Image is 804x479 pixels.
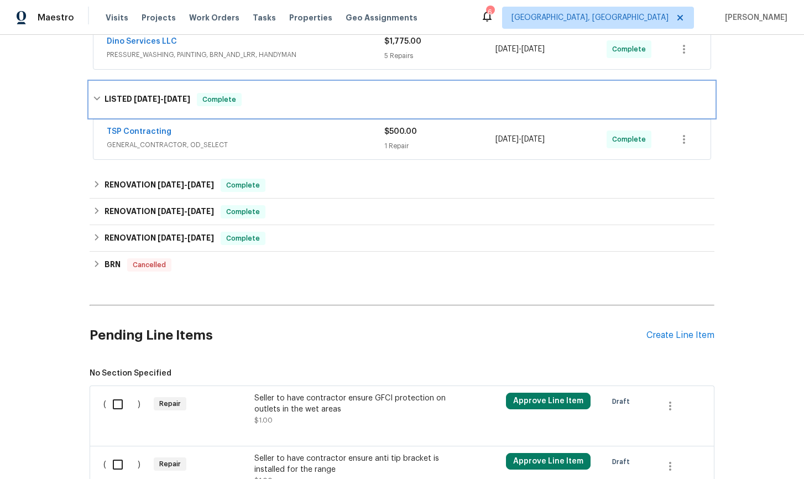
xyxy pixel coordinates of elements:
[107,139,384,150] span: GENERAL_CONTRACTOR, OD_SELECT
[142,12,176,23] span: Projects
[495,136,519,143] span: [DATE]
[187,207,214,215] span: [DATE]
[90,310,646,361] h2: Pending Line Items
[158,234,184,242] span: [DATE]
[90,172,714,199] div: RENOVATION [DATE]-[DATE]Complete
[721,12,787,23] span: [PERSON_NAME]
[222,180,264,191] span: Complete
[384,50,495,61] div: 5 Repairs
[384,140,495,152] div: 1 Repair
[254,417,273,424] span: $1.00
[107,49,384,60] span: PRESSURE_WASHING, PAINTING, BRN_AND_LRR, HANDYMAN
[189,12,239,23] span: Work Orders
[158,181,214,189] span: -
[289,12,332,23] span: Properties
[90,252,714,278] div: BRN Cancelled
[521,45,545,53] span: [DATE]
[384,128,417,136] span: $500.00
[134,95,190,103] span: -
[506,453,591,470] button: Approve Line Item
[90,368,714,379] span: No Section Specified
[384,38,421,45] span: $1,775.00
[187,181,214,189] span: [DATE]
[612,44,650,55] span: Complete
[222,233,264,244] span: Complete
[506,393,591,409] button: Approve Line Item
[107,38,177,45] a: Dino Services LLC
[646,330,714,341] div: Create Line Item
[198,94,241,105] span: Complete
[187,234,214,242] span: [DATE]
[612,134,650,145] span: Complete
[346,12,417,23] span: Geo Assignments
[253,14,276,22] span: Tasks
[105,258,121,272] h6: BRN
[158,207,184,215] span: [DATE]
[495,134,545,145] span: -
[495,45,519,53] span: [DATE]
[158,234,214,242] span: -
[612,396,634,407] span: Draft
[511,12,669,23] span: [GEOGRAPHIC_DATA], [GEOGRAPHIC_DATA]
[105,232,214,245] h6: RENOVATION
[158,181,184,189] span: [DATE]
[128,259,170,270] span: Cancelled
[106,12,128,23] span: Visits
[107,128,171,136] a: TSP Contracting
[90,225,714,252] div: RENOVATION [DATE]-[DATE]Complete
[90,199,714,225] div: RENOVATION [DATE]-[DATE]Complete
[155,459,185,470] span: Repair
[105,205,214,218] h6: RENOVATION
[105,179,214,192] h6: RENOVATION
[495,44,545,55] span: -
[100,389,150,429] div: ( )
[38,12,74,23] span: Maestro
[521,136,545,143] span: [DATE]
[254,453,449,475] div: Seller to have contractor ensure anti tip bracket is installed for the range
[158,207,214,215] span: -
[486,7,494,18] div: 6
[222,206,264,217] span: Complete
[105,93,190,106] h6: LISTED
[134,95,160,103] span: [DATE]
[90,82,714,117] div: LISTED [DATE]-[DATE]Complete
[254,393,449,415] div: Seller to have contractor ensure GFCI protection on outlets in the wet areas
[164,95,190,103] span: [DATE]
[612,456,634,467] span: Draft
[155,398,185,409] span: Repair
